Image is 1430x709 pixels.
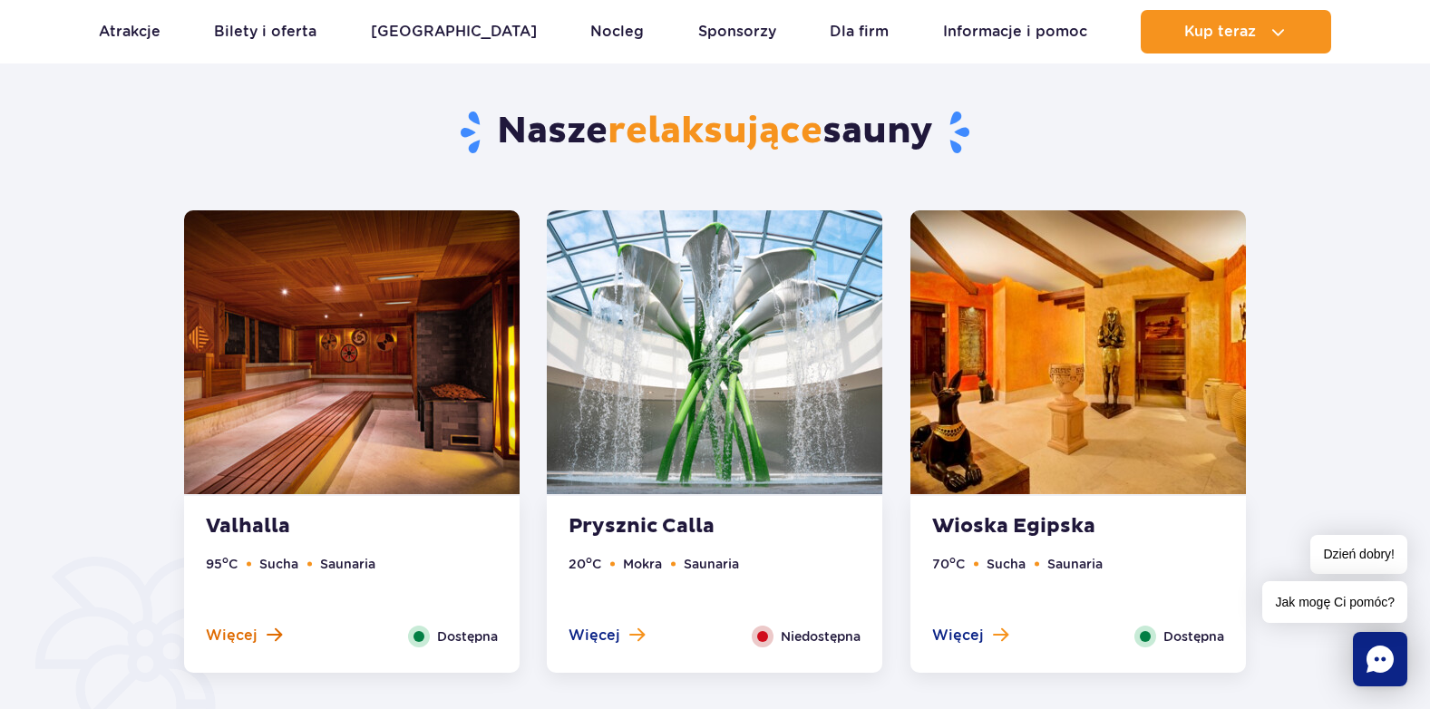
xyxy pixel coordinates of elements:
span: Więcej [932,626,984,646]
li: Saunaria [684,554,739,574]
sup: o [949,554,956,566]
div: Chat [1353,632,1407,686]
h2: Nasze sauny [184,109,1246,156]
li: Sucha [259,554,298,574]
a: Bilety i oferta [214,10,316,53]
span: Więcej [206,626,258,646]
sup: o [222,554,229,566]
span: relaksujące [608,109,822,154]
li: Saunaria [1047,554,1103,574]
a: Informacje i pomoc [943,10,1087,53]
span: Dzień dobry! [1310,535,1407,574]
button: Więcej [932,626,1008,646]
strong: Wioska Egipska [932,514,1152,539]
img: Valhalla [184,210,520,494]
a: [GEOGRAPHIC_DATA] [371,10,537,53]
a: Atrakcje [99,10,161,53]
a: Sponsorzy [698,10,776,53]
strong: Valhalla [206,514,425,539]
li: 20 C [569,554,601,574]
li: 95 C [206,554,238,574]
button: Kup teraz [1141,10,1331,53]
a: Dla firm [830,10,889,53]
span: Kup teraz [1184,24,1256,40]
img: Wioska Egipska [910,210,1246,494]
li: Sucha [987,554,1026,574]
img: Prysznic Calla [547,210,882,494]
li: Saunaria [320,554,375,574]
strong: Prysznic Calla [569,514,788,539]
li: Mokra [623,554,662,574]
span: Więcej [569,626,620,646]
span: Dostępna [437,626,498,646]
button: Więcej [206,626,282,646]
li: 70 C [932,554,965,574]
span: Jak mogę Ci pomóc? [1262,581,1407,623]
button: Więcej [569,626,645,646]
a: Nocleg [590,10,644,53]
sup: o [586,554,592,566]
span: Dostępna [1163,626,1224,646]
span: Niedostępna [781,626,861,646]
